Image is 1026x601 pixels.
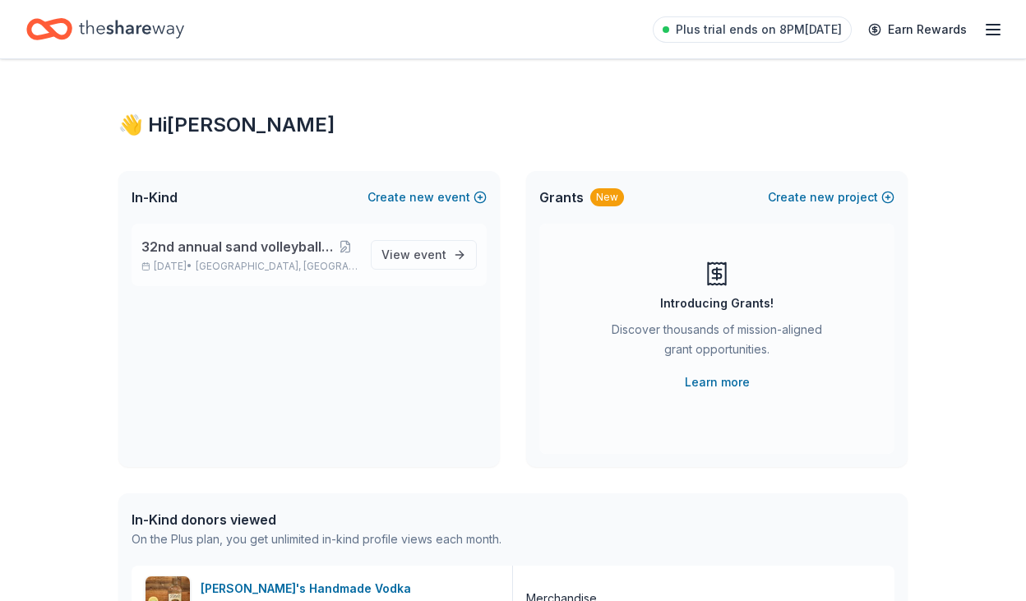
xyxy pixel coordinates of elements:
[118,112,908,138] div: 👋 Hi [PERSON_NAME]
[810,187,834,207] span: new
[653,16,852,43] a: Plus trial ends on 8PM[DATE]
[858,15,977,44] a: Earn Rewards
[414,247,446,261] span: event
[132,529,501,549] div: On the Plus plan, you get unlimited in-kind profile views each month.
[381,245,446,265] span: View
[539,187,584,207] span: Grants
[768,187,894,207] button: Createnewproject
[26,10,184,49] a: Home
[196,260,358,273] span: [GEOGRAPHIC_DATA], [GEOGRAPHIC_DATA]
[685,372,750,392] a: Learn more
[132,187,178,207] span: In-Kind
[605,320,829,366] div: Discover thousands of mission-aligned grant opportunities.
[590,188,624,206] div: New
[660,294,774,313] div: Introducing Grants!
[371,240,477,270] a: View event
[201,579,418,599] div: [PERSON_NAME]'s Handmade Vodka
[132,510,501,529] div: In-Kind donors viewed
[409,187,434,207] span: new
[676,20,842,39] span: Plus trial ends on 8PM[DATE]
[141,237,333,257] span: 32nd annual sand volleyball tournament
[367,187,487,207] button: Createnewevent
[141,260,358,273] p: [DATE] •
